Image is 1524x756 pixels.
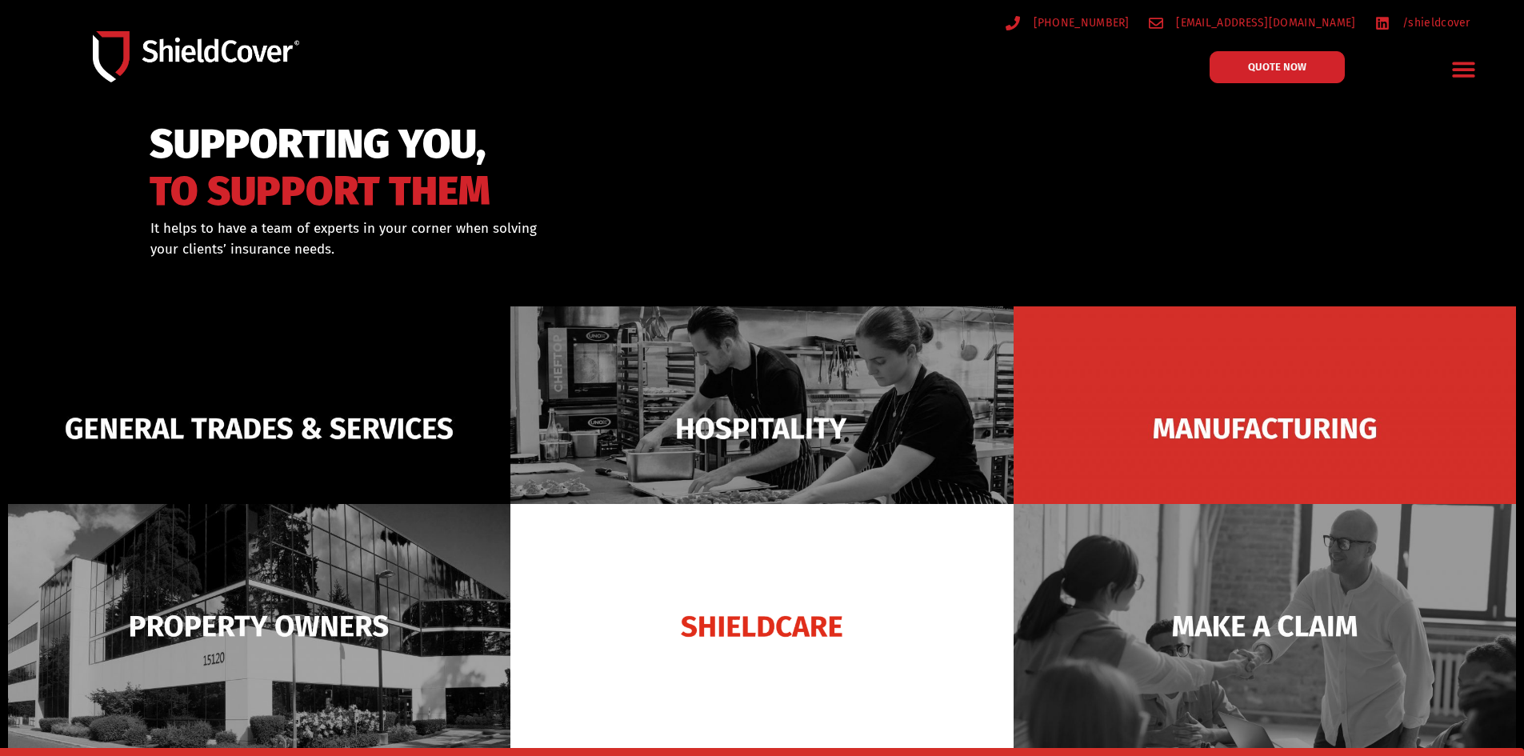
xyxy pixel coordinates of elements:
span: [EMAIL_ADDRESS][DOMAIN_NAME] [1172,13,1355,33]
span: SUPPORTING YOU, [150,128,490,161]
span: [PHONE_NUMBER] [1030,13,1130,33]
span: QUOTE NOW [1248,62,1306,72]
a: QUOTE NOW [1210,51,1345,83]
img: Shield-Cover-Underwriting-Australia-logo-full [93,31,299,82]
a: /shieldcover [1375,13,1470,33]
div: It helps to have a team of experts in your corner when solving [150,218,844,259]
p: your clients’ insurance needs. [150,239,844,260]
span: /shieldcover [1398,13,1470,33]
a: [PHONE_NUMBER] [1006,13,1130,33]
div: Menu Toggle [1446,50,1483,88]
a: [EMAIL_ADDRESS][DOMAIN_NAME] [1149,13,1356,33]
